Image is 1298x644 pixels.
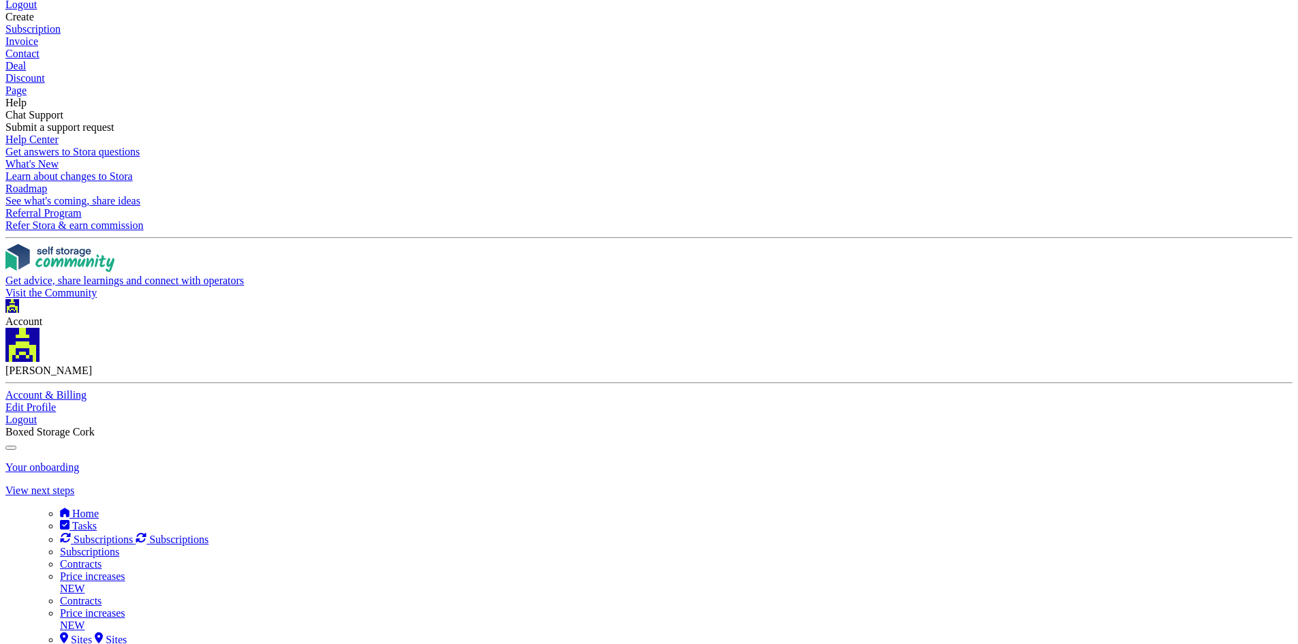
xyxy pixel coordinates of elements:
[5,109,63,121] span: Chat Support
[60,607,1293,632] a: Price increases NEW
[5,414,1293,426] a: Logout
[5,72,1293,85] a: Discount
[5,170,1293,183] div: Learn about changes to Stora
[5,365,1293,377] div: [PERSON_NAME]
[60,595,102,607] a: Contracts
[5,446,16,450] button: Close navigation
[60,534,136,545] a: menu
[149,534,208,545] span: Subscriptions
[5,183,47,194] span: Roadmap
[60,619,1293,632] div: NEW
[60,570,125,582] span: Price increases
[60,532,1293,546] li: Subscriptions
[60,508,99,519] a: menu
[5,97,27,108] span: Help
[5,207,1293,232] a: Referral Program Refer Stora & earn commission
[72,520,97,532] span: Tasks
[5,275,1293,287] div: Get advice, share learnings and connect with operators
[72,508,99,519] span: Home
[5,328,40,362] img: Vincent
[5,287,97,298] span: Visit the Community
[5,244,1293,299] a: Get advice, share learnings and connect with operators Visit the Community
[60,508,1293,520] li: Home
[5,158,59,170] span: What's New
[5,299,19,313] img: Vincent
[5,121,1293,134] div: Submit a support request
[5,461,1293,474] p: Your onboarding
[5,48,1293,60] a: Contact
[5,485,1293,497] p: View next steps
[5,85,1293,97] a: Page
[5,146,1293,158] div: Get answers to Stora questions
[5,23,1293,35] a: Subscription
[5,134,59,145] span: Help Center
[5,316,42,327] span: Account
[5,207,82,219] span: Referral Program
[5,11,34,22] span: Create
[5,195,1293,207] div: See what's coming, share ideas
[5,461,1293,497] a: Your onboarding View next steps
[5,244,114,272] img: community-logo-e120dcb29bea30313fccf008a00513ea5fe9ad107b9d62852cae38739ed8438e.svg
[5,60,1293,72] a: Deal
[60,583,1293,595] div: NEW
[5,158,1293,183] a: What's New Learn about changes to Stora
[5,134,1293,158] a: Help Center Get answers to Stora questions
[60,520,97,532] a: menu
[60,570,1293,595] a: Price increases NEW
[60,558,102,570] a: Contracts
[74,534,133,545] span: Subscriptions
[5,35,1293,48] a: Invoice
[60,520,1293,532] li: Tasks
[5,426,1293,438] div: Boxed Storage Cork
[5,183,1293,207] a: Roadmap See what's coming, share ideas
[60,546,119,557] a: Subscriptions
[5,389,1293,401] a: Account & Billing
[60,607,125,619] span: Price increases
[5,401,1293,414] a: Edit Profile
[136,534,208,545] a: menu
[5,219,1293,232] div: Refer Stora & earn commission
